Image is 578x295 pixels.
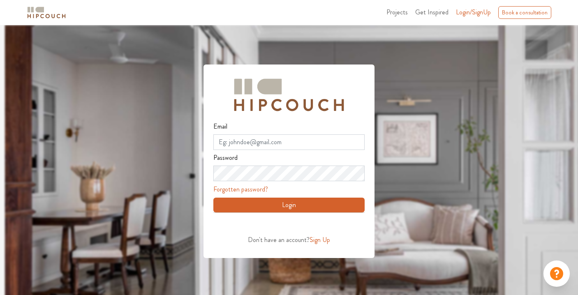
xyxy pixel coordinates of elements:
[213,198,365,212] button: Login
[209,215,368,233] iframe: Sign in with Google Button
[213,119,227,134] label: Email
[26,5,67,20] img: logo-horizontal.svg
[213,184,268,194] a: Forgotten password?
[386,7,408,17] span: Projects
[230,74,348,115] img: Hipcouch Logo
[415,7,449,17] span: Get Inspired
[26,3,67,22] span: logo-horizontal.svg
[248,235,310,244] span: Don't have an account?
[213,150,238,166] label: Password
[213,134,365,150] input: Eg: johndoe@gmail.com
[456,7,491,17] span: Login/SignUp
[310,235,330,244] span: Sign Up
[498,6,551,19] div: Book a consultation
